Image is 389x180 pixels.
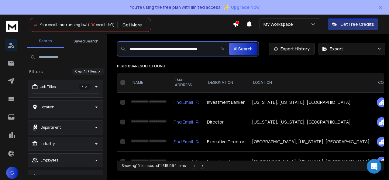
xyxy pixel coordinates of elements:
button: G [6,167,18,179]
div: Showing 10 items out of 11,318,094 items [122,163,186,168]
td: [US_STATE], [US_STATE], [GEOGRAPHIC_DATA] [248,93,373,112]
span: ✨ [223,3,230,12]
div: Find Email [174,99,200,105]
button: Get More [117,21,147,29]
div: Find Email [174,158,200,165]
td: Director [203,112,248,132]
h3: Filters [27,69,45,75]
th: LOCATION [248,73,373,93]
button: Saved Search [67,35,105,47]
button: AI Search [229,43,257,55]
a: Export History [269,43,315,55]
p: 3 [79,84,91,90]
p: You're using the free plan with limited access [130,4,221,10]
button: Search [27,35,64,48]
button: Clear All Filters [72,68,105,75]
p: Get Free Credits [340,21,374,27]
p: Department [40,125,61,130]
p: Location [40,105,54,110]
img: logo [6,21,18,32]
td: [US_STATE], [US_STATE], [GEOGRAPHIC_DATA] [248,112,373,132]
td: [GEOGRAPHIC_DATA], [US_STATE], [GEOGRAPHIC_DATA] [248,132,373,152]
p: 11,318,094 results found [117,64,384,69]
p: My Workspace [263,21,295,27]
button: ✨Upgrade Now [223,1,260,13]
td: Executive Director [203,152,248,172]
button: Get Free Credits [328,18,378,30]
span: Your credits are running low! [40,22,87,27]
div: Find Email [174,139,200,145]
span: Export [330,46,343,52]
div: Open Intercom Messenger [367,159,381,174]
th: NAME [128,73,170,93]
td: [GEOGRAPHIC_DATA], [US_STATE], [GEOGRAPHIC_DATA] [248,152,373,172]
p: Job Titles [40,84,56,89]
span: Upgrade Now [231,4,260,10]
th: EMAIL ADDRESS [170,73,203,93]
th: DESIGNATION [203,73,248,93]
td: Investment Banker [203,93,248,112]
span: 100 [89,22,95,27]
div: Find Email [174,119,200,125]
p: Employees [40,158,58,163]
td: Executive Director [203,132,248,152]
p: Industry [40,141,55,146]
p: Revenue [40,174,55,179]
span: ( credits left) [88,22,115,27]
